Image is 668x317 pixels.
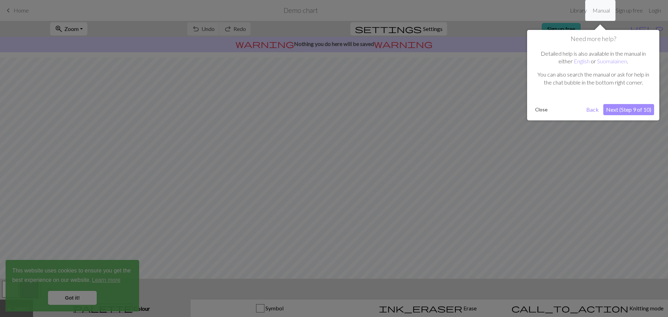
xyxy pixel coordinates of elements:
a: English [574,58,590,64]
p: Detailed help is also available in the manual in either or . [536,50,651,65]
button: Close [532,104,550,115]
a: Suomalainen [597,58,627,64]
button: Next (Step 9 of 10) [603,104,654,115]
h1: Need more help? [532,35,654,43]
button: Back [583,104,602,115]
p: You can also search the manual or ask for help in the chat bubble in the bottom right corner. [536,71,651,86]
div: Need more help? [527,30,659,120]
